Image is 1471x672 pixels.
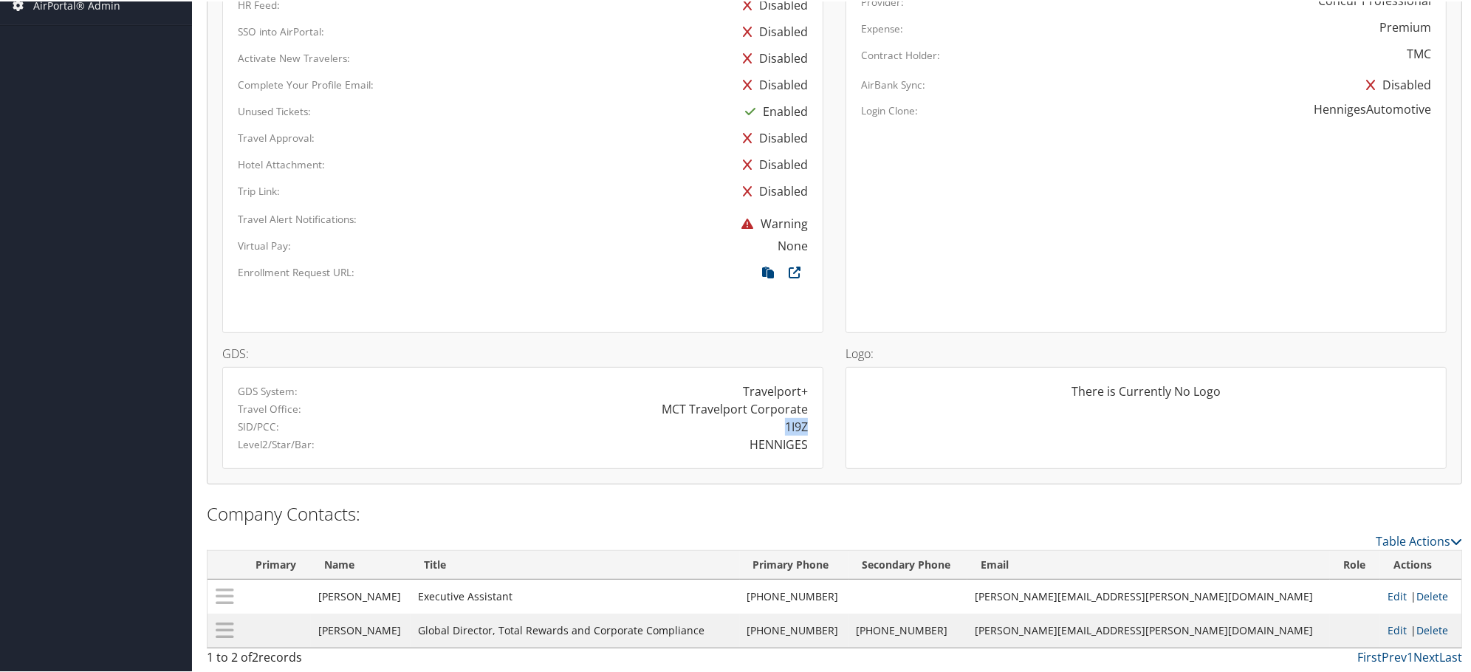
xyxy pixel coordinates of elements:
th: Actions [1380,549,1461,578]
label: Hotel Attachment: [238,156,325,171]
div: 1 to 2 of records [207,647,504,672]
label: SSO into AirPortal: [238,23,324,38]
label: Trip Link: [238,182,280,197]
td: [PERSON_NAME] [311,578,411,612]
a: Edit [1388,588,1407,602]
label: GDS System: [238,383,298,397]
label: Virtual Pay: [238,237,291,252]
td: [PHONE_NUMBER] [740,578,849,612]
td: | [1380,612,1461,646]
a: Table Actions [1376,532,1462,548]
div: Disabled [735,176,808,203]
a: Edit [1388,622,1407,636]
div: TMC [1407,44,1431,61]
a: 1 [1407,648,1413,664]
label: Expense: [861,20,903,35]
td: Executive Assistant [411,578,739,612]
div: Disabled [735,44,808,70]
a: First [1357,648,1382,664]
label: SID/PCC: [238,418,279,433]
span: 2 [252,648,258,664]
td: [PHONE_NUMBER] [849,612,967,646]
div: 1I9Z [785,416,808,434]
div: Disabled [735,70,808,97]
label: Travel Approval: [238,129,315,144]
div: None [778,236,808,253]
th: Title [411,549,739,578]
div: HENNIGES [750,434,808,452]
h2: Company Contacts: [207,500,1462,525]
label: Login Clone: [861,102,918,117]
label: Contract Holder: [861,47,940,61]
div: MCT Travelport Corporate [662,399,808,416]
label: Level2/Star/Bar: [238,436,315,450]
a: Prev [1382,648,1407,664]
th: Email [967,549,1330,578]
a: Last [1439,648,1462,664]
th: Secondary Phone [849,549,967,578]
th: Name [311,549,411,578]
label: Travel Alert Notifications: [238,210,357,225]
div: There is Currently No Logo [861,381,1431,411]
td: [PERSON_NAME] [311,612,411,646]
div: Disabled [735,150,808,176]
label: Enrollment Request URL: [238,264,354,278]
div: Disabled [735,123,808,150]
a: Delete [1416,622,1448,636]
div: Travelport+ [743,381,808,399]
td: | [1380,578,1461,612]
td: [PERSON_NAME][EMAIL_ADDRESS][PERSON_NAME][DOMAIN_NAME] [967,578,1330,612]
a: Delete [1416,588,1448,602]
div: Disabled [1359,70,1431,97]
label: Unused Tickets: [238,103,311,117]
a: Next [1413,648,1439,664]
th: Primary Phone [740,549,849,578]
th: Primary [241,549,311,578]
h4: Logo: [846,346,1447,358]
h4: GDS: [222,346,823,358]
th: Role [1330,549,1380,578]
label: Travel Office: [238,400,301,415]
label: Activate New Travelers: [238,49,350,64]
td: Global Director, Total Rewards and Corporate Compliance [411,612,739,646]
div: Premium [1379,17,1431,35]
span: Warning [734,214,808,230]
div: HennigesAutomotive [1314,99,1431,117]
td: [PERSON_NAME][EMAIL_ADDRESS][PERSON_NAME][DOMAIN_NAME] [967,612,1330,646]
label: AirBank Sync: [861,76,925,91]
label: Complete Your Profile Email: [238,76,374,91]
div: Disabled [735,17,808,44]
div: Enabled [738,97,808,123]
td: [PHONE_NUMBER] [740,612,849,646]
